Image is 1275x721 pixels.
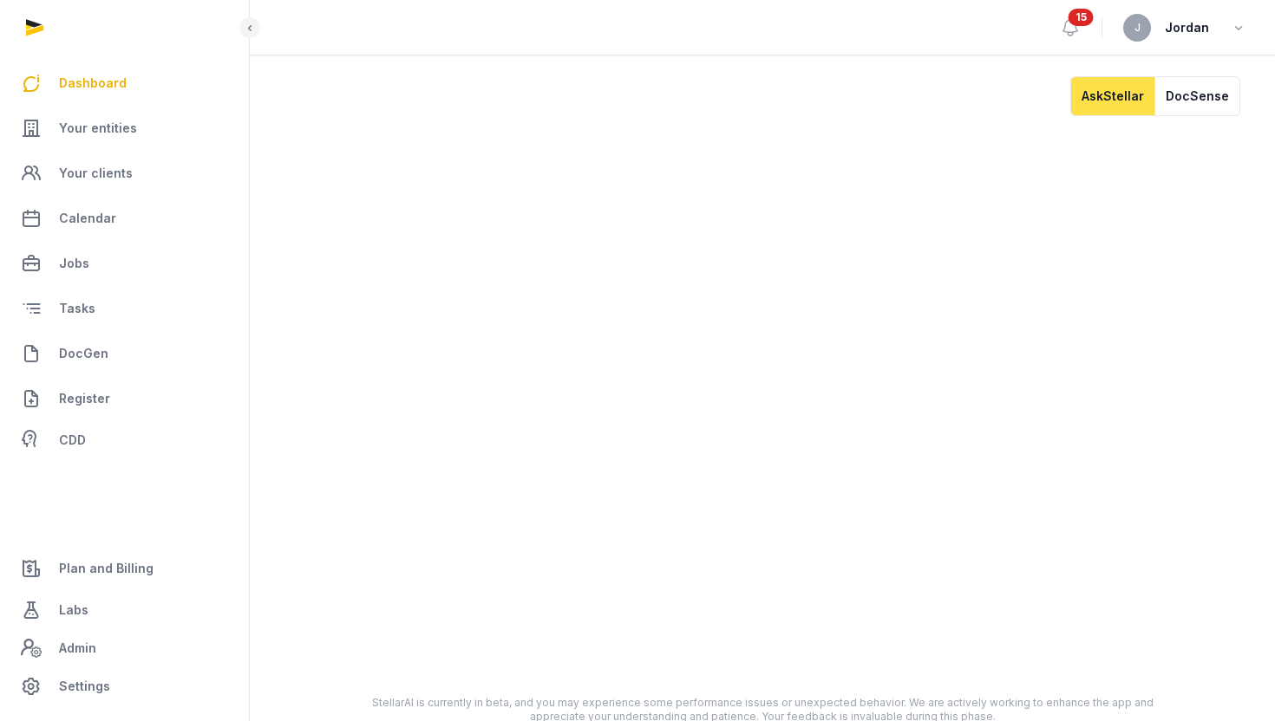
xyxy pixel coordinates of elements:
a: Your entities [14,107,235,149]
span: Your entities [59,118,137,139]
span: Your clients [59,163,133,184]
button: AskStellar [1070,76,1154,116]
a: Jobs [14,243,235,284]
a: Calendar [14,198,235,239]
a: Your clients [14,153,235,194]
button: DocSense [1154,76,1240,116]
a: Labs [14,589,235,631]
span: Tasks [59,298,95,319]
span: Plan and Billing [59,558,154,579]
span: J [1134,23,1141,33]
span: Register [59,388,110,409]
a: Settings [14,666,235,707]
span: Admin [59,638,96,659]
span: 15 [1069,9,1094,26]
span: Jobs [59,253,89,274]
span: Settings [59,676,110,697]
a: Tasks [14,288,235,329]
span: CDD [59,430,86,451]
span: Dashboard [59,73,127,94]
span: Labs [59,600,88,620]
a: Plan and Billing [14,548,235,589]
a: DocGen [14,333,235,374]
a: CDD [14,423,235,458]
button: J [1123,14,1151,42]
span: DocGen [59,343,108,364]
a: Register [14,378,235,419]
a: Admin [14,631,235,666]
span: Jordan [1165,17,1209,38]
a: Dashboard [14,62,235,104]
span: Calendar [59,208,116,229]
